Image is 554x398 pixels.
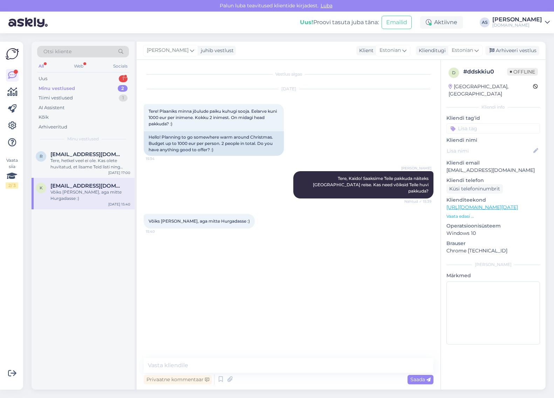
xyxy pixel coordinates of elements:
div: Võiks [PERSON_NAME], aga mitte Hurgadasse :) [50,189,130,202]
span: Offline [507,68,538,76]
div: Vestlus algas [144,71,433,77]
p: [EMAIL_ADDRESS][DOMAIN_NAME] [446,167,540,174]
div: [PERSON_NAME] [446,261,540,268]
div: Hello! Planning to go somewhere warm around Christmas. Budget up to 1000 eur per person. 2 people... [144,131,284,156]
span: Tere! Plaaniks minna jõulude paiku kuhugi sooja. Eelarve kuni 1000 eur per inimene. Kokku 2 inime... [149,109,278,126]
span: Estonian [379,47,401,54]
div: [DATE] [144,86,433,92]
img: Askly Logo [6,47,19,61]
p: Windows 10 [446,230,540,237]
p: Chrome [TECHNICAL_ID] [446,247,540,254]
div: 1 [119,75,128,82]
div: Tiimi vestlused [39,95,73,102]
b: Uus! [300,19,313,26]
div: [DATE] 15:40 [108,202,130,207]
div: Privaatne kommentaar [144,375,212,384]
span: k [40,185,43,190]
div: Küsi telefoninumbrit [446,184,503,194]
div: Minu vestlused [39,85,75,92]
div: [DATE] 17:00 [108,170,130,175]
div: AI Assistent [39,104,64,111]
span: rihtirask@gmail.com [50,151,123,158]
p: Kliendi email [446,159,540,167]
input: Lisa tag [446,123,540,134]
div: Aktiivne [420,16,463,29]
p: Klienditeekond [446,196,540,204]
div: Uus [39,75,47,82]
span: Nähtud ✓ 15:39 [404,199,431,204]
div: Vaata siia [6,157,18,189]
div: [GEOGRAPHIC_DATA], [GEOGRAPHIC_DATA] [449,83,533,98]
div: Socials [112,62,129,71]
div: Arhiveeritud [39,124,67,131]
div: 1 [119,95,128,102]
input: Lisa nimi [447,147,532,155]
p: Kliendi telefon [446,177,540,184]
button: Emailid [382,16,412,29]
span: Luba [319,2,335,9]
p: Vaata edasi ... [446,213,540,219]
span: Otsi kliente [43,48,71,55]
span: Tere, Kaido! Saaksime Teile pakkuda näiteks [GEOGRAPHIC_DATA] reise. Kas need võiksid Teile huvi ... [313,176,430,194]
div: Tere, hetkel veel ei ole. Kas olete huvitatud, et lisame Teid listi ning teavitame kui esimesed r... [50,158,130,170]
div: Klient [356,47,374,54]
div: # ddskkiu0 [463,68,507,76]
span: d [452,70,456,75]
p: Kliendi tag'id [446,114,540,122]
p: Operatsioonisüsteem [446,222,540,230]
a: [PERSON_NAME][DOMAIN_NAME] [492,17,550,28]
div: Web [73,62,85,71]
span: r [40,154,43,159]
span: Minu vestlused [67,136,99,142]
div: Kliendi info [446,104,540,110]
span: Estonian [452,47,473,54]
div: [DOMAIN_NAME] [492,22,542,28]
div: Klienditugi [416,47,446,54]
div: [PERSON_NAME] [492,17,542,22]
span: 15:34 [146,156,172,161]
div: juhib vestlust [198,47,234,54]
div: AS [480,18,490,27]
span: [PERSON_NAME] [401,166,431,171]
span: kaido.kaljuste@gmail.com [50,183,123,189]
span: Võiks [PERSON_NAME], aga mitte Hurgadasse :) [149,218,250,224]
p: Kliendi nimi [446,137,540,144]
div: Proovi tasuta juba täna: [300,18,379,27]
p: Märkmed [446,272,540,279]
span: Saada [410,376,431,383]
div: 2 / 3 [6,182,18,189]
div: All [37,62,45,71]
span: 15:40 [146,229,172,234]
div: Arhiveeri vestlus [485,46,539,55]
div: 2 [118,85,128,92]
p: Brauser [446,240,540,247]
div: Kõik [39,114,49,121]
span: [PERSON_NAME] [147,47,189,54]
a: [URL][DOMAIN_NAME][DATE] [446,204,518,210]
